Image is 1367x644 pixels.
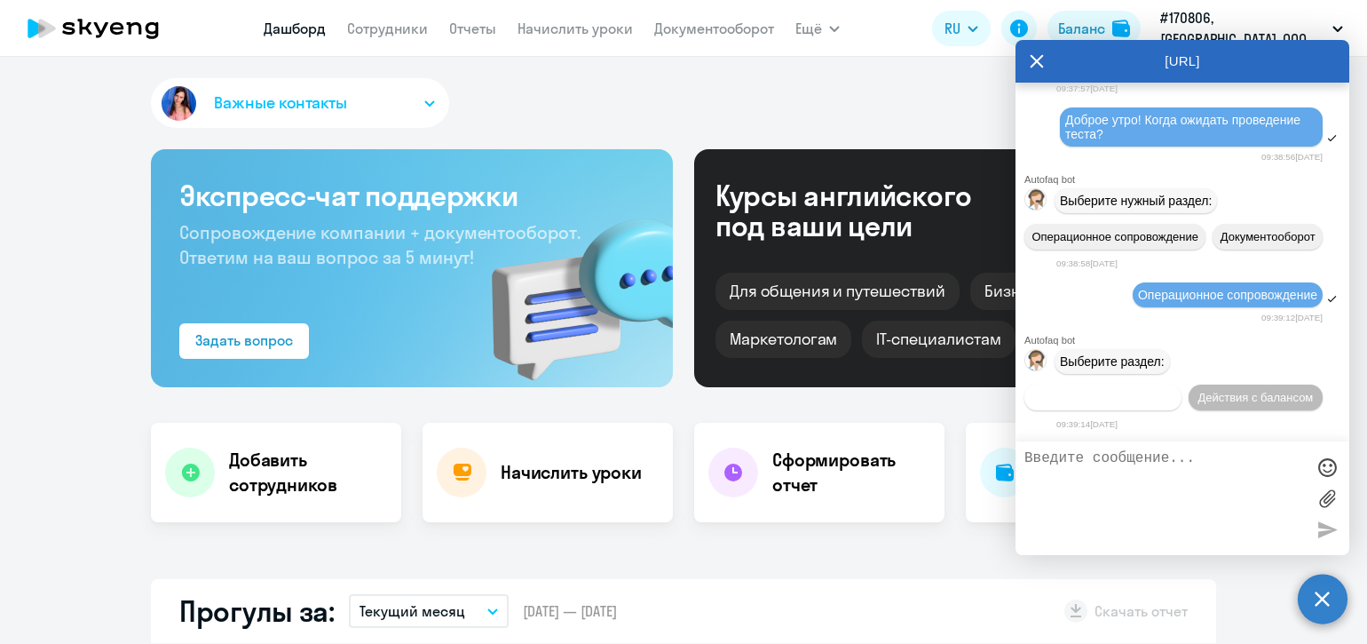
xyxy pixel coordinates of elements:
span: Доброе утро! Когда ожидать проведение теста? [1065,113,1304,141]
span: Выберите раздел: [1060,354,1165,369]
div: Задать вопрос [195,330,293,351]
time: 09:38:58[DATE] [1056,258,1118,268]
time: 09:37:57[DATE] [1056,83,1118,93]
img: bot avatar [1025,189,1047,215]
span: Сопровождение компании + документооборот. Ответим на ваш вопрос за 5 минут! [179,221,581,268]
button: Задать вопрос [179,323,309,359]
span: Документооборот [1221,230,1316,243]
img: avatar [158,83,200,124]
button: Балансbalance [1047,11,1141,46]
span: Важные контакты [214,91,347,115]
div: Баланс [1058,18,1105,39]
p: #170806, [GEOGRAPHIC_DATA], ООО [1160,7,1325,50]
h4: Начислить уроки [501,460,642,485]
a: Документооборот [654,20,774,37]
img: balance [1112,20,1130,37]
button: Действия по сотрудникам [1024,385,1181,410]
div: Autofaq bot [1024,335,1349,346]
h4: Добавить сотрудников [229,448,387,497]
button: Текущий месяц [349,594,509,628]
label: Лимит 10 файлов [1314,485,1340,512]
p: Текущий месяц [360,600,465,622]
time: 09:39:12[DATE] [1261,313,1323,322]
span: RU [944,18,960,39]
div: Для общения и путешествий [715,273,960,310]
span: Операционное сопровождение [1031,230,1198,243]
time: 09:38:56[DATE] [1261,152,1323,162]
button: Документооборот [1213,224,1323,250]
span: Операционное сопровождение [1138,288,1317,302]
h2: Прогулы за: [179,593,335,629]
div: Autofaq bot [1024,174,1349,185]
img: bot avatar [1025,350,1047,376]
h3: Экспресс-чат поддержки [179,178,644,213]
span: Действия с балансом [1197,391,1313,404]
a: Сотрудники [347,20,428,37]
h4: Сформировать отчет [772,448,930,497]
button: Важные контакты [151,78,449,128]
span: Действия по сотрудникам [1034,391,1172,404]
a: Отчеты [449,20,496,37]
button: Операционное сопровождение [1024,224,1205,250]
div: Бизнес и командировки [970,273,1181,310]
a: Дашборд [264,20,326,37]
div: Курсы английского под ваши цели [715,180,1019,241]
img: bg-img [466,187,673,387]
time: 09:39:14[DATE] [1056,419,1118,429]
button: #170806, [GEOGRAPHIC_DATA], ООО [1151,7,1352,50]
div: IT-специалистам [862,321,1015,358]
span: [DATE] — [DATE] [523,601,617,621]
span: Выберите нужный раздел: [1060,194,1212,208]
button: RU [932,11,991,46]
div: Маркетологам [715,321,851,358]
span: Ещё [795,18,822,39]
button: Действия с балансом [1189,385,1323,410]
a: Начислить уроки [518,20,633,37]
button: Ещё [795,11,840,46]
